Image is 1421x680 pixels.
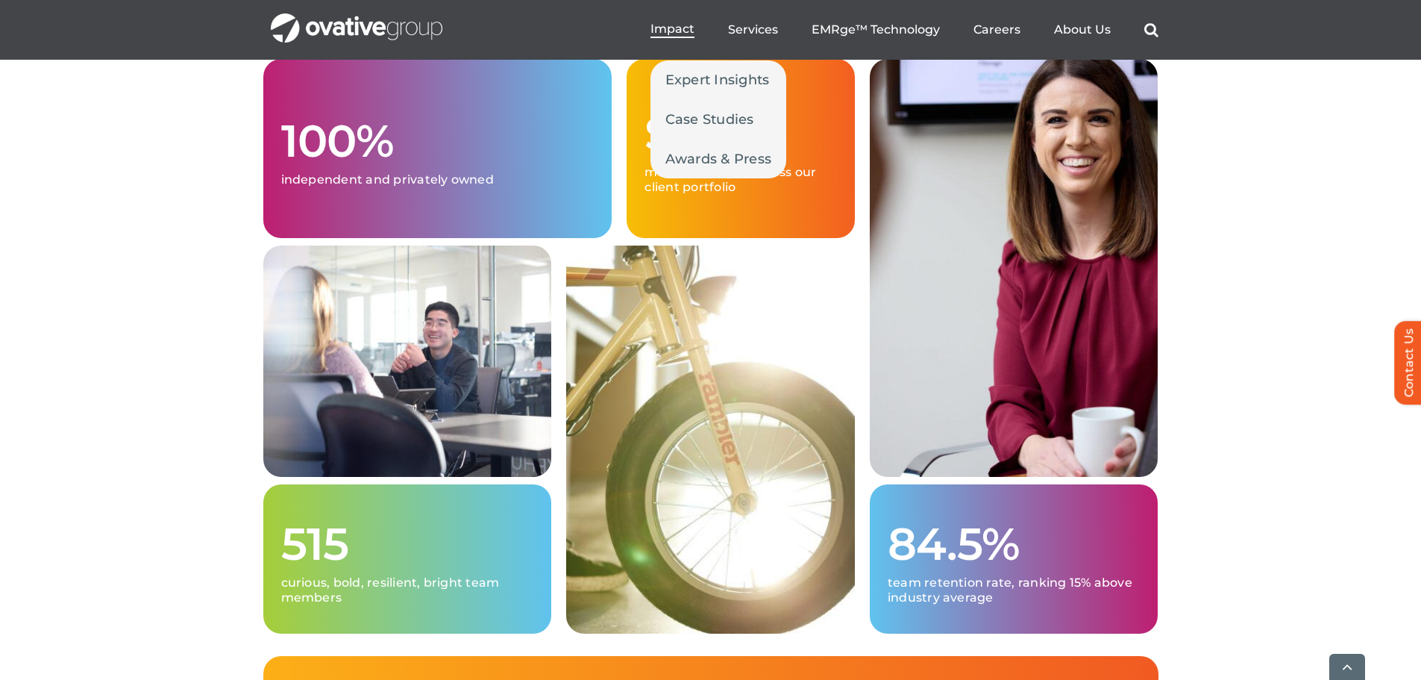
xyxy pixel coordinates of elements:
a: Impact [650,22,694,38]
p: curious, bold, resilient, bright team members [281,575,534,605]
a: Case Studies [650,100,787,139]
span: Expert Insights [665,69,770,90]
img: Home – Grid 3 [870,59,1158,477]
img: Home – Grid 1 [263,246,552,477]
a: Expert Insights [650,60,787,99]
h1: 84.5% [888,520,1141,568]
p: team retention rate, ranking 15% above industry average [888,575,1141,605]
a: Awards & Press [650,140,787,178]
a: Careers [973,22,1020,37]
h1: 100% [281,117,595,165]
nav: Menu [650,6,1158,54]
span: Awards & Press [665,149,772,169]
p: independent and privately owned [281,172,595,187]
span: Case Studies [665,109,754,130]
a: About Us [1054,22,1111,37]
img: Home – Grid 2 [566,246,855,634]
a: Search [1144,22,1158,37]
a: Services [728,22,778,37]
a: EMRge™ Technology [812,22,940,37]
span: Impact [650,22,694,37]
a: OG_Full_horizontal_WHT [271,12,442,26]
h1: $1B+ [644,110,836,157]
p: media managed across our client portfolio [644,165,836,195]
h1: 515 [281,520,534,568]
